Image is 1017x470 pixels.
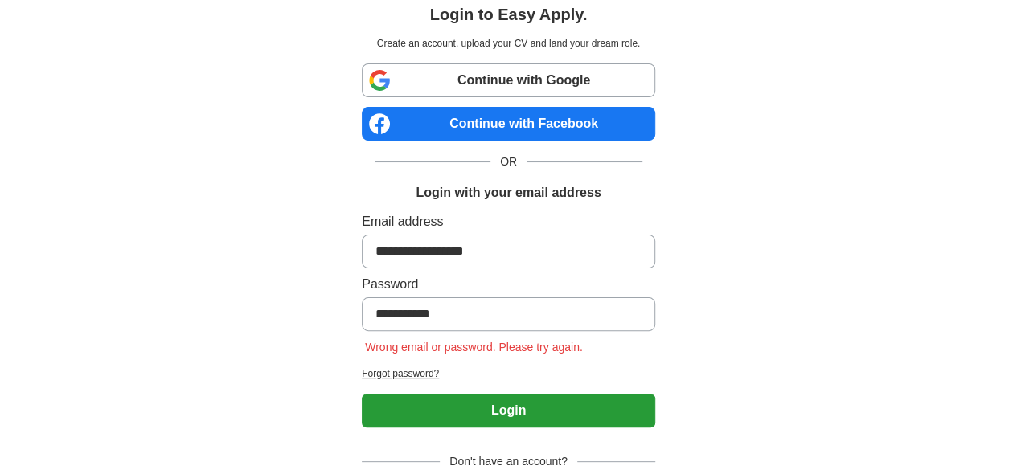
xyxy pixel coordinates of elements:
a: Continue with Facebook [362,107,655,141]
label: Password [362,275,655,294]
p: Create an account, upload your CV and land your dream role. [365,36,652,51]
span: Wrong email or password. Please try again. [362,341,586,354]
span: Don't have an account? [440,453,577,470]
a: Continue with Google [362,63,655,97]
a: Forgot password? [362,366,655,381]
h1: Login to Easy Apply. [430,2,588,27]
button: Login [362,394,655,427]
span: OR [490,153,527,170]
label: Email address [362,212,655,231]
h1: Login with your email address [416,183,601,202]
